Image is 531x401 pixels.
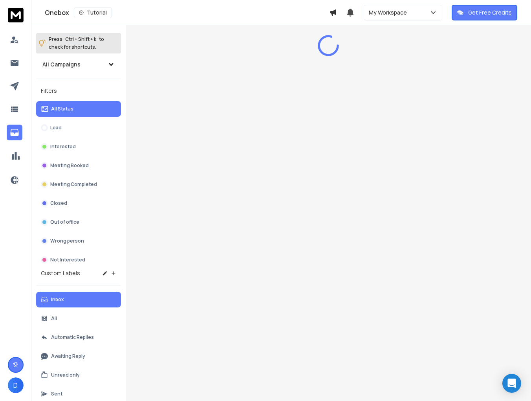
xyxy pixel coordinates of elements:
p: Not Interested [50,257,85,263]
p: Lead [50,125,62,131]
p: Meeting Completed [50,181,97,188]
button: Get Free Credits [452,5,517,20]
button: Automatic Replies [36,329,121,345]
button: Unread only [36,367,121,383]
button: Awaiting Reply [36,348,121,364]
p: Meeting Booked [50,162,89,169]
h3: Filters [36,85,121,96]
p: Sent [51,391,62,397]
button: Closed [36,195,121,211]
button: Interested [36,139,121,155]
h3: Custom Labels [41,269,80,277]
p: Unread only [51,372,80,378]
button: Meeting Booked [36,158,121,173]
p: Interested [50,143,76,150]
button: All Status [36,101,121,117]
button: D [8,377,24,393]
p: Out of office [50,219,79,225]
p: Inbox [51,296,64,303]
button: All [36,311,121,326]
div: Onebox [45,7,329,18]
p: Press to check for shortcuts. [49,35,104,51]
div: Open Intercom Messenger [502,374,521,393]
button: Meeting Completed [36,177,121,192]
span: Ctrl + Shift + k [64,35,97,44]
button: Wrong person [36,233,121,249]
p: My Workspace [369,9,410,17]
p: Get Free Credits [468,9,512,17]
button: Out of office [36,214,121,230]
p: Closed [50,200,67,206]
button: Lead [36,120,121,136]
p: All [51,315,57,322]
h1: All Campaigns [42,61,81,68]
p: Wrong person [50,238,84,244]
p: Automatic Replies [51,334,94,340]
button: All Campaigns [36,57,121,72]
button: Not Interested [36,252,121,268]
p: Awaiting Reply [51,353,85,359]
button: Tutorial [74,7,112,18]
button: Inbox [36,292,121,307]
p: All Status [51,106,73,112]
